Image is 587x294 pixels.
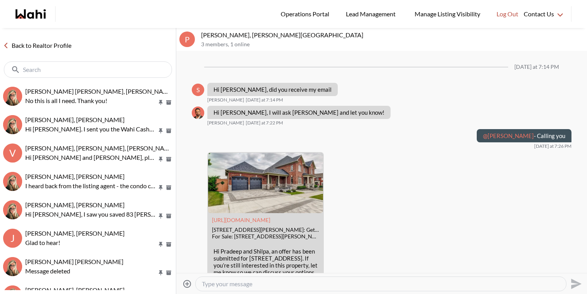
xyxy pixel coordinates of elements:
button: Pin [157,128,164,134]
p: 3 members , 1 online [201,41,584,48]
p: Hi [PERSON_NAME]. I sent you the Wahi Cashback Form to sign and if you could send me a VOID chequ... [25,124,157,134]
div: David Rodriguez, Barbara [3,115,22,134]
time: 2025-09-10T23:26:08.278Z [534,143,571,149]
span: Operations Portal [281,9,332,19]
button: Pin [157,184,164,191]
div: [DATE] at 7:14 PM [514,64,559,70]
div: J [3,229,22,248]
img: B [192,107,204,119]
a: Attachment [212,217,270,223]
p: - Calling you [483,132,565,139]
div: S [192,84,204,96]
span: [PERSON_NAME] [PERSON_NAME], [PERSON_NAME] [25,87,174,95]
span: [PERSON_NAME] [207,120,244,126]
button: Pin [157,99,164,106]
button: Archive [165,241,173,248]
button: Send [566,275,584,292]
div: Message deleted [25,266,173,276]
p: Hi Pradeep and Shilpa, an offer has been submitted for [STREET_ADDRESS]. If you’re still interest... [214,248,318,283]
div: Abdul Nafi Sarwari, Barbara [3,257,22,276]
p: No this is all I need. Thank you! [25,96,157,105]
img: V [3,172,22,191]
p: Glad to hear! [25,238,157,247]
button: Archive [165,269,173,276]
textarea: Type your message [202,280,560,288]
img: A [3,257,22,276]
p: Hi [PERSON_NAME], I will ask [PERSON_NAME] and let you know! [214,109,384,116]
div: V [3,143,22,163]
div: P [179,31,195,47]
p: Hi [PERSON_NAME] and [PERSON_NAME], please disregard the last message. We’re currently looking in... [25,153,157,162]
span: [PERSON_NAME], [PERSON_NAME], [PERSON_NAME] [25,144,175,152]
span: Log Out [497,9,518,19]
img: 2 Pelister Dr, Markham, ON: Get $16.5K Cashback | Wahi [208,153,323,213]
span: [PERSON_NAME], [PERSON_NAME] [25,286,125,294]
button: Archive [165,128,173,134]
span: [PERSON_NAME], [PERSON_NAME] [25,201,125,208]
p: I heard back from the listing agent - the condo corp has scheduled these improvements and it is n... [25,181,157,191]
button: Pin [157,241,164,248]
span: [PERSON_NAME] [207,97,244,103]
div: [STREET_ADDRESS][PERSON_NAME]: Get $16.5K Cashback | Wahi [212,227,319,233]
span: @[PERSON_NAME] [483,132,534,139]
button: Archive [165,99,173,106]
span: Manage Listing Visibility [412,9,483,19]
p: [PERSON_NAME], [PERSON_NAME][GEOGRAPHIC_DATA] [201,31,584,39]
button: Pin [157,213,164,219]
p: Hi [PERSON_NAME], did you receive my email [214,86,332,93]
div: Jeremy Tod, Barbara [3,87,22,106]
img: M [3,200,22,219]
div: Maria Awad, Barb [3,200,22,219]
button: Pin [157,156,164,163]
div: Behnam Fazili [192,107,204,119]
a: Wahi homepage [16,9,46,19]
span: [PERSON_NAME], [PERSON_NAME] [25,173,125,180]
img: J [3,87,22,106]
button: Archive [165,184,173,191]
input: Search [23,66,155,73]
div: Volodymyr Vozniak, Barb [3,172,22,191]
span: [PERSON_NAME], [PERSON_NAME] [25,229,125,237]
button: Pin [157,269,164,276]
button: Archive [165,156,173,163]
button: Archive [165,213,173,219]
img: D [3,115,22,134]
p: Hi [PERSON_NAME], I saw you saved 83 [PERSON_NAME] Terr in [GEOGRAPHIC_DATA]. Would you like to s... [25,210,157,219]
time: 2025-09-10T23:14:53.629Z [246,97,283,103]
time: 2025-09-10T23:22:34.644Z [246,120,283,126]
span: [PERSON_NAME] [PERSON_NAME] [25,258,123,265]
span: [PERSON_NAME], [PERSON_NAME] [25,116,125,123]
span: Lead Management [346,9,398,19]
div: For Sale: [STREET_ADDRESS][PERSON_NAME] Detached with $16.5K Cashback through Wahi Cashback. View... [212,233,319,240]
